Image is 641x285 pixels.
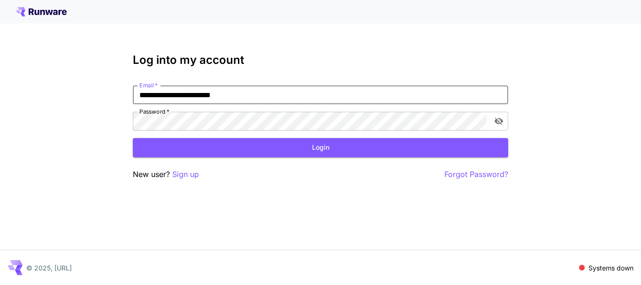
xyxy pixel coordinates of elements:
[588,263,633,273] p: Systems down
[133,138,508,157] button: Login
[444,169,508,180] button: Forgot Password?
[172,169,199,180] button: Sign up
[490,113,507,130] button: toggle password visibility
[133,169,199,180] p: New user?
[139,81,158,89] label: Email
[26,263,72,273] p: © 2025, [URL]
[139,108,169,116] label: Password
[133,54,508,67] h3: Log into my account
